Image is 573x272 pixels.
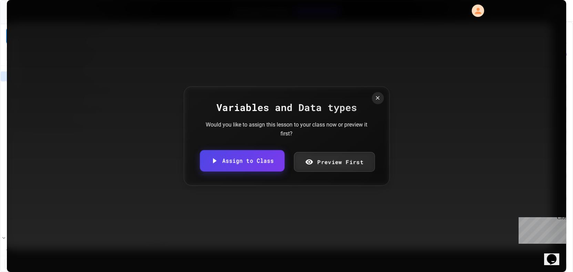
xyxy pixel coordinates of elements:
[294,152,375,172] a: Preview First
[464,3,486,19] div: My Account
[516,214,566,244] iframe: chat widget
[544,244,566,265] iframe: chat widget
[204,120,369,138] div: Would you like to assign this lesson to your class now or preview it first?
[200,150,284,171] a: Assign to Class
[198,100,376,115] div: Variables and Data types
[3,3,48,44] div: Chat with us now!Close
